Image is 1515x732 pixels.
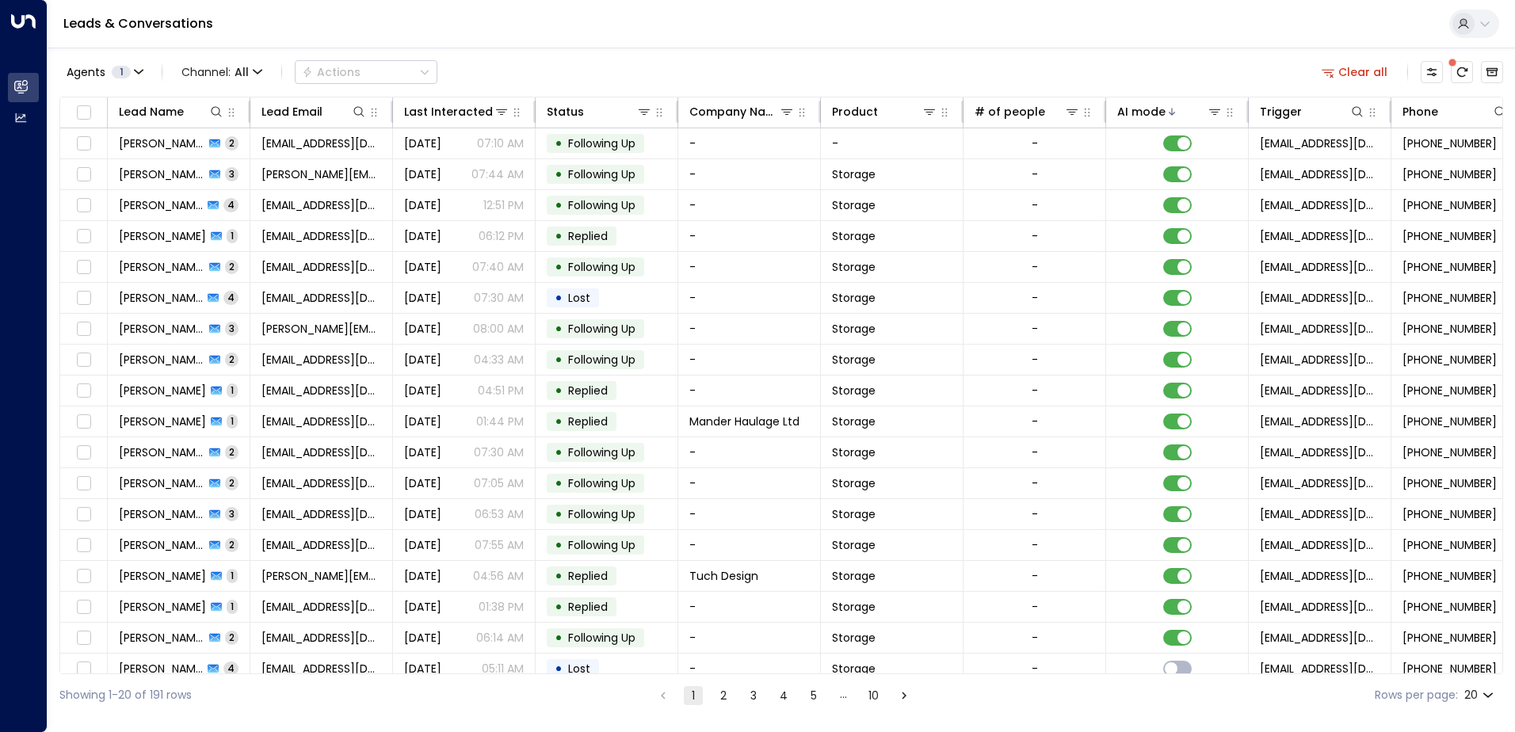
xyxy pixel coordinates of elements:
span: leads@space-station.co.uk [1260,321,1380,337]
span: QuantumGenesis963@gmail.com [261,537,381,553]
button: Archived Leads [1481,61,1503,83]
button: Actions [295,60,437,84]
span: Replied [568,228,608,244]
div: - [1032,383,1038,398]
span: Storage [832,290,876,306]
span: Storage [832,537,876,553]
span: Toggle select row [74,505,93,524]
span: Replied [568,383,608,398]
span: leads@space-station.co.uk [1260,197,1380,213]
span: Toggle select row [74,597,93,617]
span: +447427529235 [1402,135,1497,151]
span: manishh.gurungg@gmail.com [261,166,381,182]
span: 2 [225,538,239,551]
td: - [678,376,821,406]
span: Jhura Khanum [119,630,204,646]
span: +441212933742 [1402,321,1497,337]
td: - [678,654,821,684]
span: Toggle select row [74,536,93,555]
div: • [555,254,563,280]
span: 2 [225,260,239,273]
span: Replied [568,568,608,584]
span: Toggle select row [74,288,93,308]
span: Sep 06, 2025 [404,352,441,368]
span: Toggle select row [74,381,93,401]
span: Following Up [568,259,635,275]
span: Vicki Bellamy [119,568,206,584]
span: Agents [67,67,105,78]
a: Leads & Conversations [63,14,213,32]
td: - [678,221,821,251]
div: Last Interacted [404,102,493,121]
span: Yesterday [404,475,441,491]
label: Rows per page: [1375,687,1458,703]
span: Following Up [568,352,635,368]
span: Following Up [568,321,635,337]
span: Toggle select all [74,103,93,123]
div: - [1032,630,1038,646]
span: +447774038514 [1402,352,1497,368]
span: +447871769696 [1402,228,1497,244]
span: Toggle select row [74,227,93,246]
div: • [555,439,563,466]
span: Storage [832,661,876,677]
p: 07:44 AM [471,166,524,182]
span: Mander Haulage Ltd [689,414,799,429]
span: sales@manderhaulageltd.co.uk [261,414,381,429]
div: - [1032,135,1038,151]
span: Gurpreet Singh [119,506,204,522]
p: 06:53 AM [475,506,524,522]
div: 20 [1464,684,1497,707]
td: - [678,623,821,653]
span: Storage [832,414,876,429]
span: Toggle select row [74,443,93,463]
div: - [1032,228,1038,244]
span: +447741070745 [1402,506,1497,522]
span: Sep 07, 2025 [404,321,441,337]
div: Phone [1402,102,1508,121]
button: Go to next page [895,686,914,705]
div: Showing 1-20 of 191 rows [59,687,192,703]
p: 12:51 PM [483,197,524,213]
p: 04:56 AM [473,568,524,584]
p: 07:05 AM [474,475,524,491]
span: lyndajj50@outlook.com [261,661,381,677]
span: leads@space-station.co.uk [1260,383,1380,398]
span: 4 [223,661,239,675]
span: Following Up [568,630,635,646]
span: jk307_home@hotmail.co.uk [261,630,381,646]
span: 2 [225,353,239,366]
span: 1 [227,229,238,242]
span: 3 [225,507,239,520]
span: Storage [832,259,876,275]
div: Trigger [1260,102,1302,121]
p: 04:33 AM [474,352,524,368]
span: Michael G [119,537,204,553]
div: Lead Email [261,102,322,121]
td: - [678,159,821,189]
div: • [555,532,563,559]
span: Storage [832,475,876,491]
div: • [555,655,563,682]
span: Storage [832,228,876,244]
span: Toggle select row [74,566,93,586]
p: 08:00 AM [473,321,524,337]
div: Trigger [1260,102,1365,121]
span: Channel: [175,61,269,83]
span: rich.pdevine@me.com [261,599,381,615]
div: … [834,686,853,705]
div: - [1032,166,1038,182]
span: 4 [223,291,239,304]
span: Storage [832,599,876,615]
span: jakandra@icloud.com [261,321,381,337]
span: leads@space-station.co.uk [1260,228,1380,244]
td: - [678,190,821,220]
div: • [555,223,563,250]
div: • [555,315,563,342]
span: There are new threads available. Refresh the grid to view the latest updates. [1451,61,1473,83]
div: • [555,624,563,651]
span: Lost [568,661,590,677]
td: - [678,437,821,467]
span: Storage [832,506,876,522]
span: leads@space-station.co.uk [1260,630,1380,646]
